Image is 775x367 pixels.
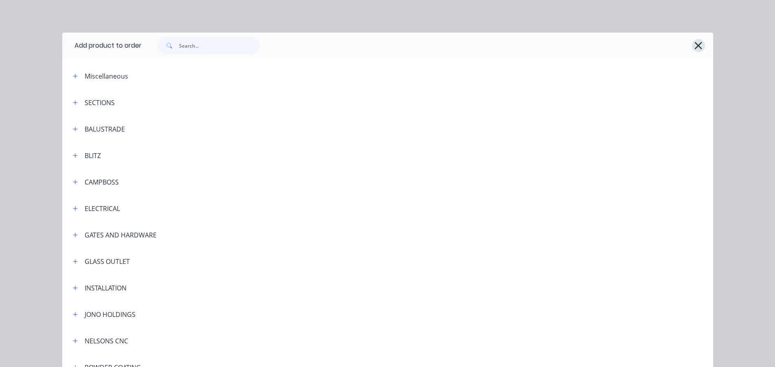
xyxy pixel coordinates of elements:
[85,230,157,240] div: GATES AND HARDWARE
[85,204,120,213] div: ELECTRICAL
[85,257,130,266] div: GLASS OUTLET
[85,98,115,108] div: SECTIONS
[85,283,127,293] div: INSTALLATION
[179,37,260,54] input: Search...
[85,124,125,134] div: BALUSTRADE
[85,71,128,81] div: Miscellaneous
[85,336,128,346] div: NELSONS CNC
[85,151,101,160] div: BLITZ
[85,310,135,319] div: JONO HOLDINGS
[85,177,119,187] div: CAMPBOSS
[62,33,142,59] div: Add product to order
